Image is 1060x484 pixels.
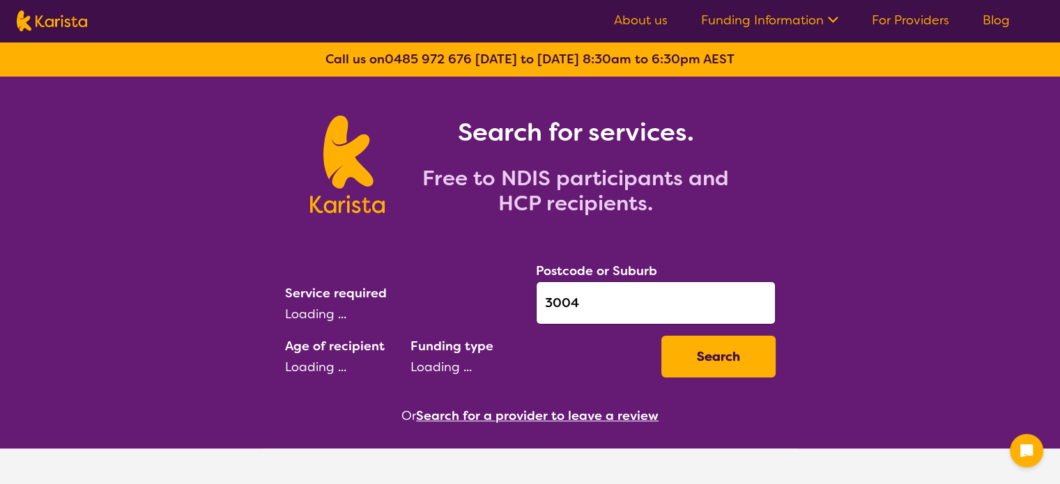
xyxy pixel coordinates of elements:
[614,12,668,29] a: About us
[285,338,385,354] label: Age of recipient
[983,12,1010,29] a: Blog
[401,405,416,426] span: Or
[310,116,385,213] img: Karista logo
[536,263,657,279] label: Postcode or Suburb
[701,12,838,29] a: Funding Information
[872,12,949,29] a: For Providers
[536,281,776,325] input: Type
[661,336,776,377] button: Search
[410,357,650,377] div: Loading ...
[325,51,735,68] b: Call us on [DATE] to [DATE] 8:30am to 6:30pm AEST
[401,166,750,216] h2: Free to NDIS participants and HCP recipients.
[385,51,472,68] a: 0485 972 676
[285,285,387,302] label: Service required
[410,338,493,354] label: Funding type
[17,10,87,31] img: Karista logo
[285,304,525,325] div: Loading ...
[285,357,399,377] div: Loading ...
[416,405,659,426] button: Search for a provider to leave a review
[401,116,750,149] h1: Search for services.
